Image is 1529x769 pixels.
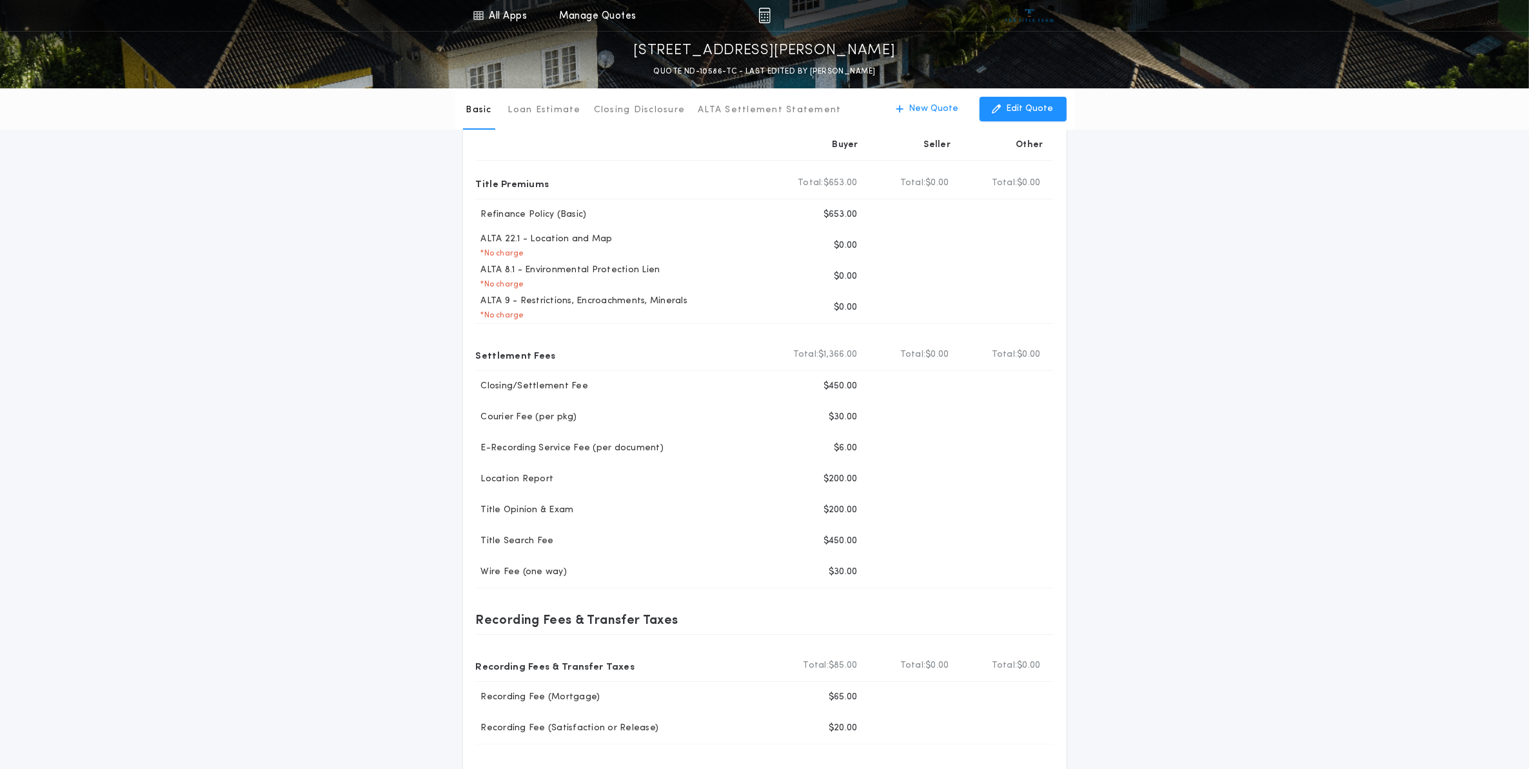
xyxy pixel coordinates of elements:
[833,139,858,152] p: Buyer
[476,173,549,194] p: Title Premiums
[1017,177,1040,190] span: $0.00
[476,345,556,365] p: Settlement Fees
[824,504,858,517] p: $200.00
[925,348,949,361] span: $0.00
[476,264,660,277] p: ALTA 8.1 - Environmental Protection Lien
[1017,348,1040,361] span: $0.00
[476,411,577,424] p: Courier Fee (per pkg)
[476,691,600,704] p: Recording Fee (Mortgage)
[834,239,857,252] p: $0.00
[476,248,524,259] p: * No charge
[476,722,659,735] p: Recording Fee (Satisfaction or Release)
[992,659,1018,672] b: Total:
[829,722,858,735] p: $20.00
[829,566,858,579] p: $30.00
[980,97,1067,121] button: Edit Quote
[476,504,574,517] p: Title Opinion & Exam
[824,535,858,548] p: $450.00
[883,97,972,121] button: New Quote
[653,65,875,78] p: QUOTE ND-10586-TC - LAST EDITED BY [PERSON_NAME]
[476,609,678,630] p: Recording Fees & Transfer Taxes
[900,348,926,361] b: Total:
[824,380,858,393] p: $450.00
[1016,139,1043,152] p: Other
[476,566,567,579] p: Wire Fee (one way)
[793,348,819,361] b: Total:
[834,270,857,283] p: $0.00
[909,103,959,115] p: New Quote
[476,208,587,221] p: Refinance Policy (Basic)
[798,177,824,190] b: Total:
[1007,103,1054,115] p: Edit Quote
[634,41,896,61] p: [STREET_ADDRESS][PERSON_NAME]
[834,301,857,314] p: $0.00
[829,691,858,704] p: $65.00
[824,208,858,221] p: $653.00
[824,177,858,190] span: $653.00
[818,348,857,361] span: $1,366.00
[803,659,829,672] b: Total:
[900,659,926,672] b: Total:
[1005,9,1054,22] img: vs-icon
[925,659,949,672] span: $0.00
[924,139,951,152] p: Seller
[476,295,688,308] p: ALTA 9 - Restrictions, Encroachments, Minerals
[476,535,554,548] p: Title Search Fee
[476,380,589,393] p: Closing/Settlement Fee
[698,104,841,117] p: ALTA Settlement Statement
[829,411,858,424] p: $30.00
[834,442,857,455] p: $6.00
[900,177,926,190] b: Total:
[476,655,635,676] p: Recording Fees & Transfer Taxes
[476,279,524,290] p: * No charge
[594,104,686,117] p: Closing Disclosure
[758,8,771,23] img: img
[476,473,554,486] p: Location Report
[476,442,664,455] p: E-Recording Service Fee (per document)
[925,177,949,190] span: $0.00
[992,348,1018,361] b: Total:
[992,177,1018,190] b: Total:
[476,310,524,321] p: * No charge
[824,473,858,486] p: $200.00
[476,233,613,246] p: ALTA 22.1 - Location and Map
[466,104,491,117] p: Basic
[508,104,581,117] p: Loan Estimate
[829,659,858,672] span: $85.00
[1017,659,1040,672] span: $0.00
